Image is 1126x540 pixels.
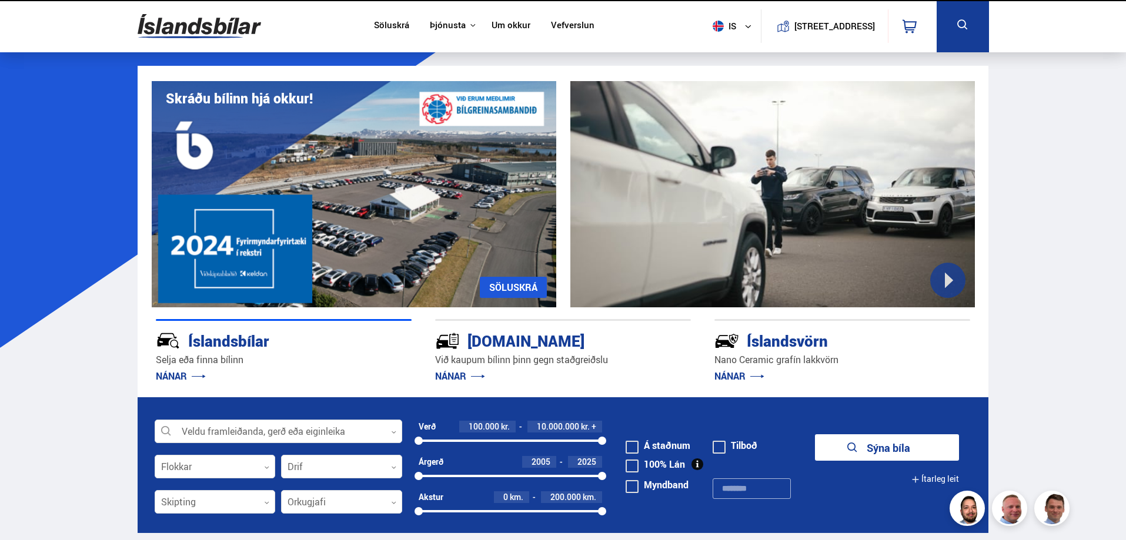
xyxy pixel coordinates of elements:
[156,353,412,367] p: Selja eða finna bílinn
[156,328,181,353] img: JRvxyua_JYH6wB4c.svg
[626,459,685,469] label: 100% Lán
[799,21,871,31] button: [STREET_ADDRESS]
[815,434,959,461] button: Sýna bíla
[374,20,409,32] a: Söluskrá
[714,353,970,367] p: Nano Ceramic grafín lakkvörn
[577,456,596,467] span: 2025
[435,328,460,353] img: tr5P-W3DuiFaO7aO.svg
[626,480,689,489] label: Myndband
[532,456,550,467] span: 2005
[138,7,261,45] img: G0Ugv5HjCgRt.svg
[767,9,881,43] a: [STREET_ADDRESS]
[492,20,530,32] a: Um okkur
[994,492,1029,528] img: siFngHWaQ9KaOqBr.png
[419,457,443,467] div: Árgerð
[435,370,485,383] a: NÁNAR
[713,441,757,450] label: Tilboð
[714,370,764,383] a: NÁNAR
[581,422,590,431] span: kr.
[708,21,737,32] span: is
[469,421,499,432] span: 100.000
[166,90,313,106] h1: Skráðu bílinn hjá okkur!
[537,421,579,432] span: 10.000.000
[152,81,556,307] img: eKx6w-_Home_640_.png
[911,466,959,492] button: Ítarleg leit
[714,328,739,353] img: -Svtn6bYgwAsiwNX.svg
[714,330,928,350] div: Íslandsvörn
[501,422,510,431] span: kr.
[583,492,596,502] span: km.
[480,277,547,298] a: SÖLUSKRÁ
[1036,492,1071,528] img: FbJEzSuNWCJXmdc-.webp
[419,422,436,431] div: Verð
[592,422,596,431] span: +
[156,370,206,383] a: NÁNAR
[435,353,691,367] p: Við kaupum bílinn þinn gegn staðgreiðslu
[713,21,724,32] img: svg+xml;base64,PHN2ZyB4bWxucz0iaHR0cDovL3d3dy53My5vcmcvMjAwMC9zdmciIHdpZHRoPSI1MTIiIGhlaWdodD0iNT...
[550,491,581,502] span: 200.000
[419,492,443,502] div: Akstur
[708,9,761,43] button: is
[551,20,594,32] a: Vefverslun
[156,330,370,350] div: Íslandsbílar
[435,330,649,350] div: [DOMAIN_NAME]
[510,492,523,502] span: km.
[626,441,690,450] label: Á staðnum
[503,491,508,502] span: 0
[951,492,987,528] img: nhp88E3Fdnt1Opn2.png
[430,20,466,31] button: Þjónusta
